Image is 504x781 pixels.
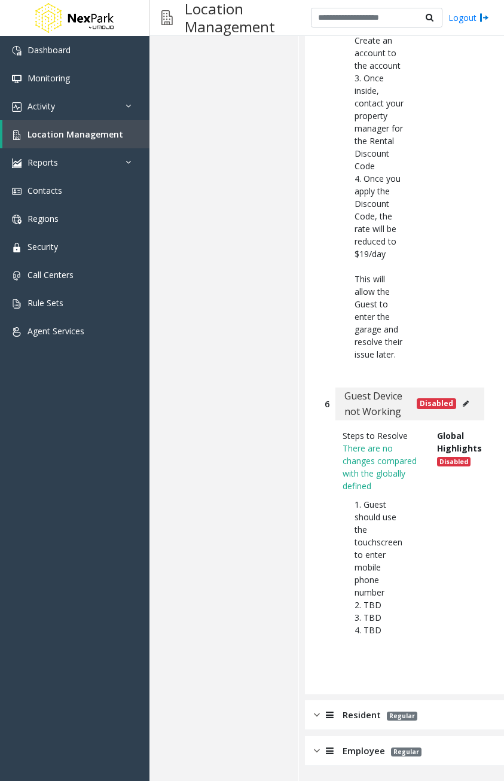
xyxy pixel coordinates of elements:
[355,172,407,260] p: 4. Once you apply the Discount Code, the rate will be reduced to $19/day
[355,273,407,361] p: This will allow the Guest to enter the garage and resolve their issue later.
[479,11,489,24] img: logout
[314,708,320,722] img: closed
[12,243,22,252] img: 'icon'
[28,44,71,56] span: Dashboard
[343,429,419,442] div: Steps to Resolve
[28,213,59,224] span: Regions
[28,269,74,280] span: Call Centers
[355,498,407,599] p: 1. Guest should use the touchscreen to enter mobile phone number
[12,130,22,140] img: 'icon'
[437,457,471,466] span: Disabled
[28,241,58,252] span: Security
[12,187,22,196] img: 'icon'
[12,158,22,168] img: 'icon'
[12,74,22,84] img: 'icon'
[28,129,123,140] span: Location Management
[314,744,320,758] img: closed
[12,299,22,309] img: 'icon'
[355,599,407,611] p: 2. TBD
[355,22,407,72] p: 2. Log in or Create an account to the account
[28,72,70,84] span: Monitoring
[448,11,489,24] a: Logout
[355,611,407,624] p: 3. TBD
[12,215,22,224] img: 'icon'
[344,388,411,419] span: Guest Device not Working
[2,120,149,148] a: Location Management
[28,157,58,168] span: Reports
[343,442,419,492] p: There are no changes compared with the globally defined
[325,398,329,410] div: 6
[28,325,84,337] span: Agent Services
[12,271,22,280] img: 'icon'
[12,102,22,112] img: 'icon'
[343,744,385,758] span: Employee
[343,708,381,722] span: Resident
[387,712,417,721] span: Regular
[391,748,421,756] span: Regular
[417,398,456,409] span: Disabled
[355,624,407,636] p: 4. TBD
[28,100,55,112] span: Activity
[28,185,62,196] span: Contacts
[12,46,22,56] img: 'icon'
[437,430,482,454] span: Global Highlights
[28,297,63,309] span: Rule Sets
[12,327,22,337] img: 'icon'
[355,72,407,172] p: 3. Once inside, contact your property manager for the Rental Discount Code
